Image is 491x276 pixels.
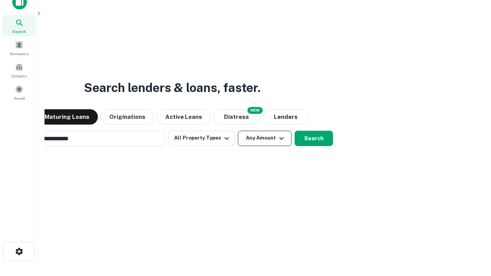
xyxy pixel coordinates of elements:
[168,131,235,146] button: All Property Types
[214,109,260,125] button: Search distressed loans with lien and other non-mortgage details.
[263,109,309,125] button: Lenders
[453,215,491,251] iframe: Chat Widget
[84,79,260,97] h3: Search lenders & loans, faster.
[238,131,292,146] button: Any Amount
[12,28,26,34] span: Search
[2,60,36,80] a: Contacts
[12,73,27,79] span: Contacts
[247,107,263,114] div: NEW
[14,95,25,101] span: Saved
[157,109,211,125] button: Active Loans
[101,109,154,125] button: Originations
[2,82,36,103] a: Saved
[10,51,28,57] span: Borrowers
[36,109,98,125] button: Maturing Loans
[2,38,36,58] a: Borrowers
[2,15,36,36] a: Search
[295,131,333,146] button: Search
